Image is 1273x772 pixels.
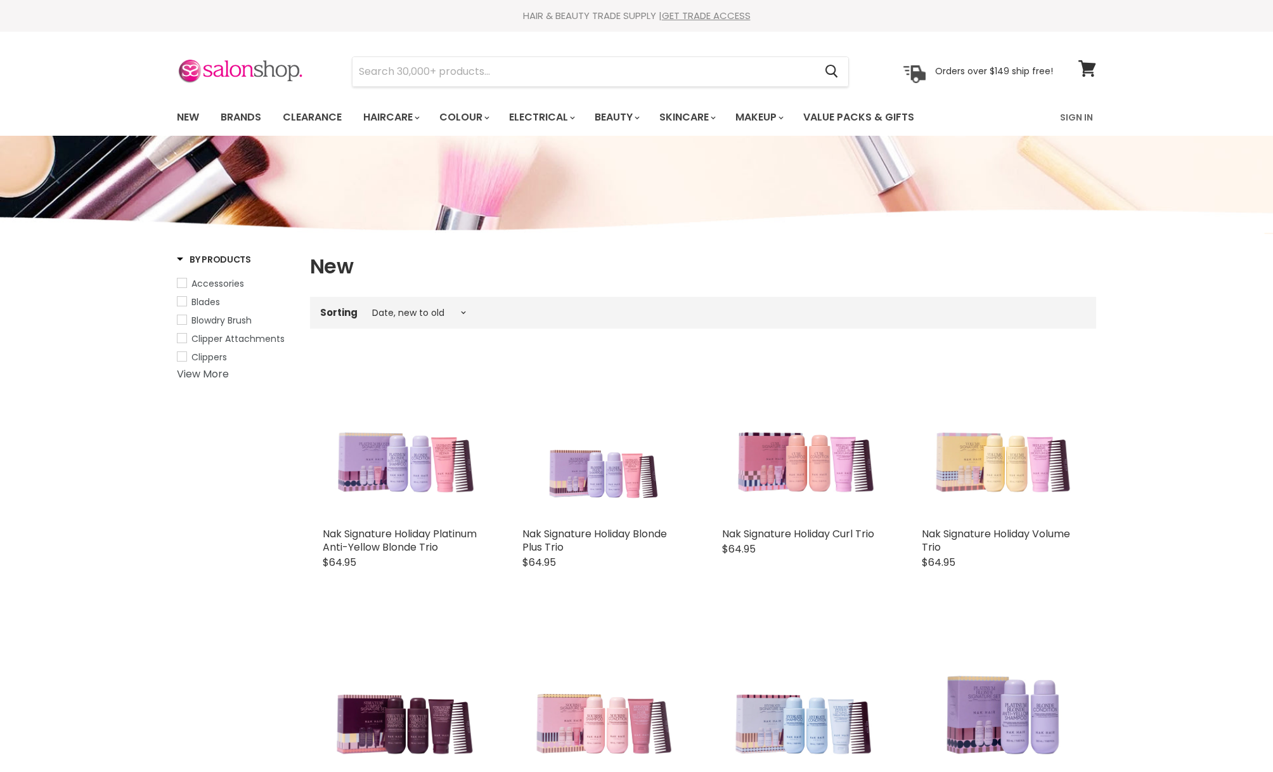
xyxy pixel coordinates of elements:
a: New [167,104,209,131]
h3: By Products [177,253,251,266]
a: Electrical [500,104,583,131]
a: Blades [177,295,294,309]
a: Colour [430,104,497,131]
a: Makeup [726,104,791,131]
img: Nak Signature Holiday Volume Trio [922,359,1083,521]
span: $64.95 [922,555,955,570]
img: Nak Signature Holiday Blonde Plus Trio [539,359,668,521]
form: Product [352,56,849,87]
a: Haircare [354,104,427,131]
a: Sign In [1052,104,1101,131]
span: Clippers [191,351,227,363]
a: View More [177,367,229,381]
div: HAIR & BEAUTY TRADE SUPPLY | [161,10,1112,22]
span: $64.95 [722,542,756,556]
ul: Main menu [167,99,988,136]
img: Nak Signature Holiday Curl Trio [722,359,884,521]
span: $64.95 [522,555,556,570]
a: Clearance [273,104,351,131]
a: Blowdry Brush [177,313,294,327]
a: Nak Signature Holiday Volume Trio [922,527,1070,554]
a: Nak Signature Holiday Curl Trio [722,527,874,541]
span: $64.95 [323,555,356,570]
a: Value Packs & Gifts [794,104,924,131]
span: Blowdry Brush [191,314,252,327]
a: Nak Signature Holiday Blonde Plus Trio [522,359,684,521]
nav: Main [161,99,1112,136]
input: Search [352,57,815,86]
a: Skincare [650,104,723,131]
img: Nak Signature Holiday Platinum Anti-Yellow Blonde Trio [323,359,484,521]
a: Nak Signature Holiday Platinum Anti-Yellow Blonde Trio [323,527,477,554]
button: Search [815,57,848,86]
a: Beauty [585,104,647,131]
span: Clipper Attachments [191,332,285,345]
a: Nak Signature Holiday Blonde Plus Trio [522,527,667,554]
a: Accessories [177,277,294,291]
a: Brands [211,104,271,131]
p: Orders over $149 ship free! [935,65,1053,77]
span: Accessories [191,277,244,290]
a: GET TRADE ACCESS [662,9,751,22]
label: Sorting [320,307,358,318]
h1: New [310,253,1096,280]
a: Clippers [177,350,294,364]
a: Clipper Attachments [177,332,294,346]
span: Blades [191,296,220,308]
